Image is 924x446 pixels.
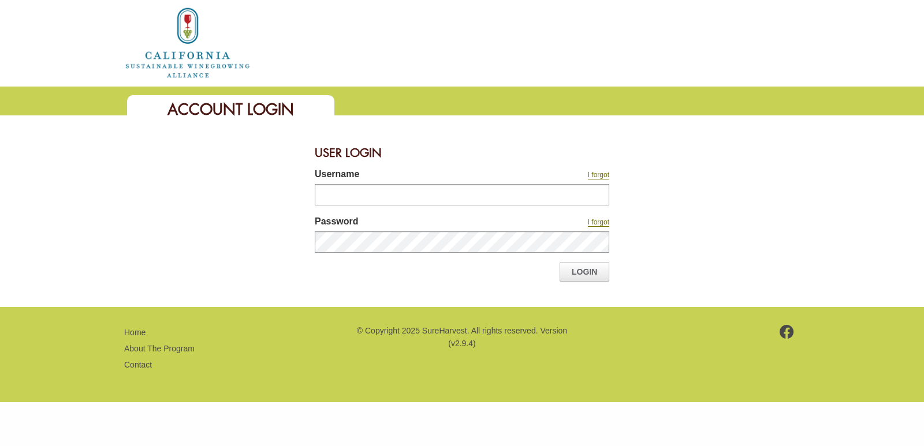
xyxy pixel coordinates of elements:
[588,218,609,227] a: I forgot
[124,328,146,337] a: Home
[315,215,505,231] label: Password
[124,344,195,353] a: About The Program
[124,37,251,47] a: Home
[560,262,609,282] a: Login
[124,6,251,80] img: logo_cswa2x.png
[167,99,294,119] span: Account Login
[315,167,505,184] label: Username
[355,324,569,350] p: © Copyright 2025 SureHarvest. All rights reserved. Version (v2.9.4)
[315,138,609,167] div: User Login
[780,325,794,339] img: footer-facebook.png
[588,171,609,179] a: I forgot
[124,360,152,369] a: Contact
